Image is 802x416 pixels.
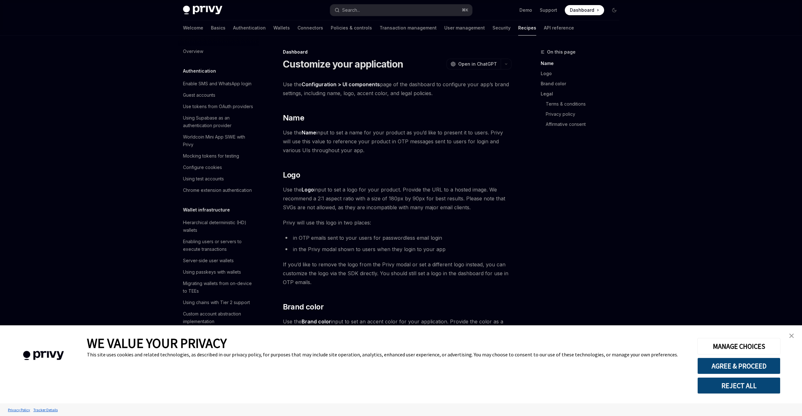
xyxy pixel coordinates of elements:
[609,5,619,15] button: Toggle dark mode
[380,20,437,36] a: Transaction management
[462,8,468,13] span: ⌘ K
[540,7,557,13] a: Support
[183,164,222,171] div: Configure cookies
[283,58,403,70] h1: Customize your application
[32,404,59,415] a: Tracker Details
[283,260,512,287] span: If you’d like to remove the logo from the Privy modal or set a different logo instead, you can cu...
[183,80,251,88] div: Enable SMS and WhatsApp login
[283,170,300,180] span: Logo
[178,173,259,185] a: Using test accounts
[178,236,259,255] a: Enabling users or servers to execute transactions
[302,81,380,88] strong: Configuration > UI components
[444,20,485,36] a: User management
[183,186,252,194] div: Chrome extension authentication
[178,131,259,150] a: Worldcoin Mini App SIWE with Privy
[87,335,227,351] span: WE VALUE YOUR PRIVACY
[697,358,780,374] button: AGREE & PROCEED
[183,175,224,183] div: Using test accounts
[283,245,512,254] li: in the Privy modal shown to users when they login to your app
[519,7,532,13] a: Demo
[183,238,255,253] div: Enabling users or servers to execute transactions
[178,185,259,196] a: Chrome extension authentication
[183,67,216,75] h5: Authentication
[178,297,259,308] a: Using chains with Tier 2 support
[183,280,255,295] div: Migrating wallets from on-device to TEEs
[546,109,624,119] a: Privacy policy
[547,48,576,56] span: On this page
[183,299,250,306] div: Using chains with Tier 2 support
[178,217,259,236] a: Hierarchical deterministic (HD) wallets
[570,7,594,13] span: Dashboard
[178,78,259,89] a: Enable SMS and WhatsApp login
[178,89,259,101] a: Guest accounts
[183,257,234,264] div: Server-side user wallets
[283,233,512,242] li: in OTP emails sent to your users for passwordless email login
[565,5,604,15] a: Dashboard
[183,206,230,214] h5: Wallet infrastructure
[183,219,255,234] div: Hierarchical deterministic (HD) wallets
[789,334,794,338] img: close banner
[178,308,259,327] a: Custom account abstraction implementation
[183,152,239,160] div: Mocking tokens for testing
[178,255,259,266] a: Server-side user wallets
[283,113,304,123] span: Name
[785,329,798,342] a: close banner
[183,6,222,15] img: dark logo
[178,112,259,131] a: Using Supabase as an authentication provider
[183,20,203,36] a: Welcome
[283,302,323,312] span: Brand color
[6,404,32,415] a: Privacy Policy
[233,20,266,36] a: Authentication
[342,6,360,14] div: Search...
[183,103,253,110] div: Use tokens from OAuth providers
[544,20,574,36] a: API reference
[283,80,512,98] span: Use the page of the dashboard to configure your app’s brand settings, including name, logo, accen...
[541,79,624,89] a: Brand color
[283,128,512,155] span: Use the input to set a name for your product as you’d like to present it to users. Privy will use...
[183,310,255,325] div: Custom account abstraction implementation
[518,20,536,36] a: Recipes
[178,46,259,57] a: Overview
[178,101,259,112] a: Use tokens from OAuth providers
[302,186,314,193] strong: Logo
[183,91,215,99] div: Guest accounts
[546,99,624,109] a: Terms & conditions
[87,351,688,358] div: This site uses cookies and related technologies, as described in our privacy policy, for purposes...
[297,20,323,36] a: Connectors
[283,218,512,227] span: Privy will use this logo in two places:
[546,119,624,129] a: Affirmative consent
[541,58,624,68] a: Name
[697,338,780,354] button: MANAGE CHOICES
[178,266,259,278] a: Using passkeys with wallets
[330,4,472,16] button: Search...⌘K
[183,268,241,276] div: Using passkeys with wallets
[178,278,259,297] a: Migrating wallets from on-device to TEEs
[302,129,316,136] strong: Name
[492,20,511,36] a: Security
[183,114,255,129] div: Using Supabase as an authentication provider
[458,61,497,67] span: Open in ChatGPT
[331,20,372,36] a: Policies & controls
[178,150,259,162] a: Mocking tokens for testing
[10,342,77,369] img: company logo
[283,317,512,335] span: Use the input to set an accent color for your application. Provide the color as a hexadecimal str...
[541,68,624,79] a: Logo
[541,89,624,99] a: Legal
[283,49,512,55] div: Dashboard
[283,185,512,212] span: Use the input to set a logo for your product. Provide the URL to a hosted image. We recommend a 2...
[183,48,203,55] div: Overview
[211,20,225,36] a: Basics
[447,59,501,69] button: Open in ChatGPT
[302,318,331,325] strong: Brand color
[183,133,255,148] div: Worldcoin Mini App SIWE with Privy
[178,162,259,173] a: Configure cookies
[273,20,290,36] a: Wallets
[697,377,780,394] button: REJECT ALL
